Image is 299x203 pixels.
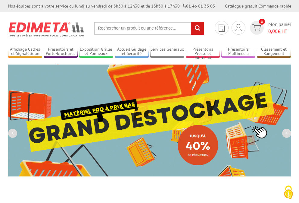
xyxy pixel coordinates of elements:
[191,22,204,35] input: rechercher
[221,47,255,57] a: Présentoirs Multimédia
[252,24,261,31] img: devis rapide
[219,24,225,32] img: devis rapide
[183,3,215,9] strong: 01 46 81 33 03
[258,3,291,9] a: Commande rapide
[186,47,220,57] a: Présentoirs Presse et Journaux
[225,3,257,9] a: Catalogue gratuit
[8,3,215,9] div: Nos équipes sont à votre service du lundi au vendredi de 8h30 à 12h30 et de 13h30 à 17h30
[150,47,184,57] a: Services Généraux
[8,18,85,40] img: Présentoir, panneau, stand - Edimeta - PLV, affichage, mobilier bureau, entreprise
[115,47,149,57] a: Accueil Guidage et Sécurité
[268,28,278,34] span: 0,00
[259,19,265,25] span: 0
[235,24,242,31] img: devis rapide
[281,185,296,200] img: Cookies (fenêtre modale)
[257,47,291,57] a: Classement et Rangement
[225,3,291,9] div: |
[79,47,113,57] a: Exposition Grilles et Panneaux
[278,182,299,203] button: Cookies (fenêtre modale)
[94,22,204,35] input: Rechercher un produit ou une référence...
[248,21,291,35] a: devis rapide 0 Mon panier 0,00€ HT
[8,47,42,57] a: Affichage Cadres et Signalétique
[268,28,291,35] span: € HT
[44,47,78,57] a: Présentoirs et Porte-brochures
[268,21,291,35] span: Mon panier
